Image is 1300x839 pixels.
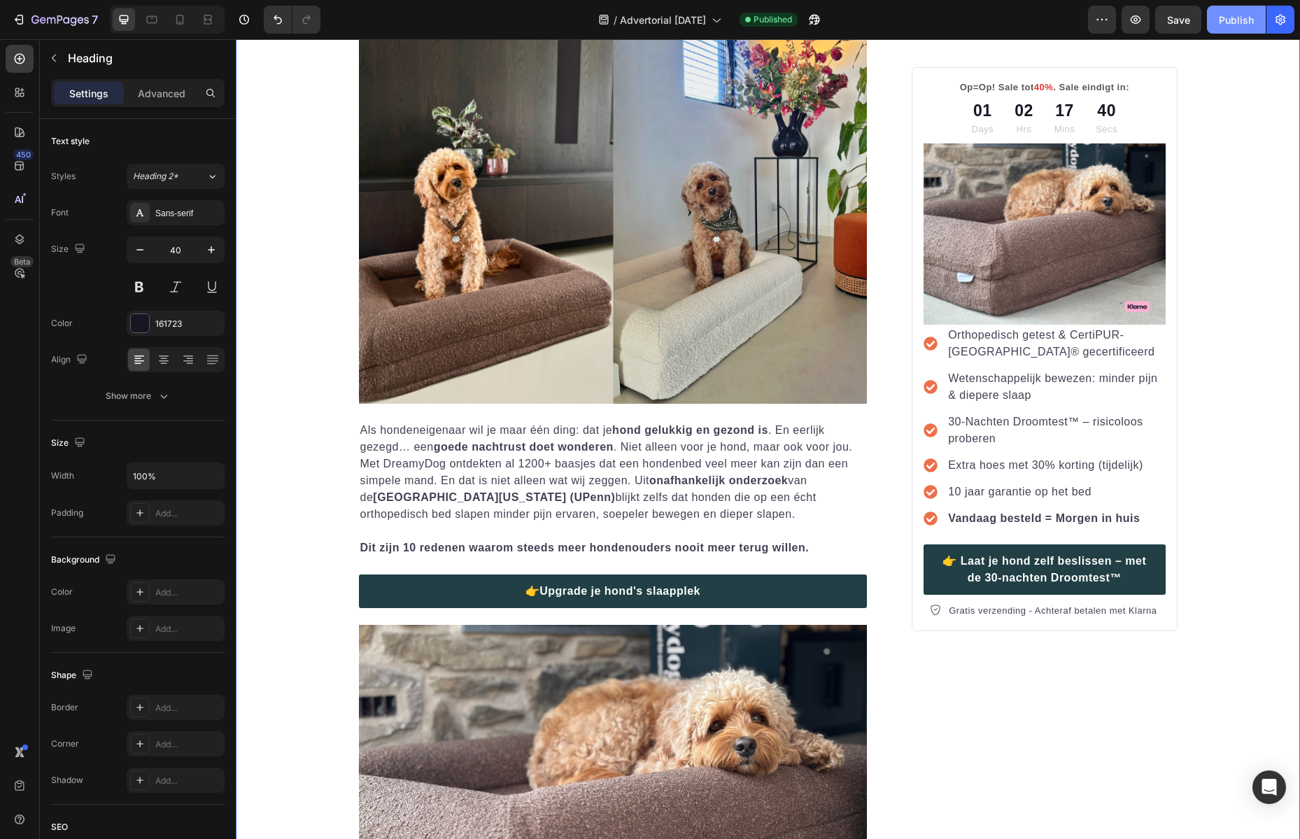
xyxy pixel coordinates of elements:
div: Open Intercom Messenger [1252,770,1286,804]
div: 01 [736,59,758,84]
div: Shadow [51,774,83,787]
div: Shape [51,666,96,685]
div: Text style [51,135,90,148]
div: Add... [155,507,221,520]
span: Heading 2* [133,170,178,183]
p: Secs [860,83,882,97]
div: Undo/Redo [264,6,320,34]
div: Styles [51,170,76,183]
div: Add... [155,623,221,635]
button: Show more [51,383,225,409]
div: Align [51,351,90,369]
div: Background [51,551,119,570]
p: Mins [819,83,839,97]
span: Published [754,13,792,26]
span: 40% [798,43,818,53]
p: 30-Nachten Droomtest™ – risicoloos proberen [712,374,927,408]
span: / [614,13,617,27]
a: 👉 Laat je hond zelf beslissen – met de 30-nachten Droomtest™ [688,505,929,556]
div: 17 [819,59,839,84]
a: 👉Upgrade je hond's slaapplek [123,535,632,569]
img: gempages_545684919397909670-862e50e1-c1f8-4a21-acbf-cb692341675a.png [688,104,929,285]
p: 👉 Laat je hond zelf beslissen – met de 30-nachten Droomtest™ [705,514,912,547]
strong: Dit zijn 10 redenen waarom steeds meer hondenouders nooit meer terug willen. [125,502,574,514]
div: Image [51,622,76,635]
div: Beta [10,256,34,267]
div: Color [51,586,73,598]
div: Corner [51,738,79,750]
span: Save [1167,14,1190,26]
strong: onafhankelijk onderzoek [414,435,552,447]
span: Advertorial [DATE] [620,13,706,27]
div: 161723 [155,318,221,330]
div: Width [51,470,74,482]
p: 7 [92,11,98,28]
div: Add... [155,738,221,751]
p: Op=Op! Sale tot . Sale eindigt in: [689,41,928,55]
p: Extra hoes met 30% korting (tijdelijk) [712,418,927,435]
div: Border [51,701,78,714]
strong: [GEOGRAPHIC_DATA][US_STATE] (UPenn) [137,452,379,464]
p: 👉Upgrade je hond's slaapplek [290,544,465,560]
p: Days [736,83,758,97]
p: Als hondeneigenaar wil je maar één ding: dat je . En eerlijk gezegd… een . Niet alleen voor je ho... [125,383,630,484]
button: 7 [6,6,104,34]
div: Add... [155,586,221,599]
div: Sans-serif [155,207,221,220]
div: 40 [860,59,882,84]
p: Orthopedisch getest & CertiPUR-[GEOGRAPHIC_DATA]® gecertificeerd [712,288,927,321]
strong: Vandaag besteld = Morgen in huis [712,473,904,485]
div: 02 [779,59,798,84]
div: 450 [13,149,34,160]
div: Padding [51,507,83,519]
p: Heading [68,50,219,66]
button: Publish [1207,6,1266,34]
strong: hond gelukkig en gezond is [376,385,532,397]
p: Gratis verzending - Achteraf betalen met Klarna [713,565,921,579]
div: Color [51,317,73,330]
div: Size [51,240,88,259]
p: Hrs [779,83,798,97]
div: SEO [51,821,68,833]
p: Advanced [138,86,185,101]
div: Publish [1219,13,1254,27]
div: Show more [106,389,171,403]
div: Add... [155,702,221,714]
button: Heading 2* [127,164,225,189]
p: 10 jaar garantie op het bed [712,444,927,461]
div: Size [51,434,88,453]
p: Wetenschappelijk bewezen: minder pijn & diepere slaap [712,331,927,365]
div: Add... [155,775,221,787]
div: Font [51,206,69,219]
button: Save [1155,6,1201,34]
iframe: Design area [236,39,1300,839]
p: Settings [69,86,108,101]
input: Auto [127,463,224,488]
strong: goede nachtrust doet wonderen [198,402,378,414]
